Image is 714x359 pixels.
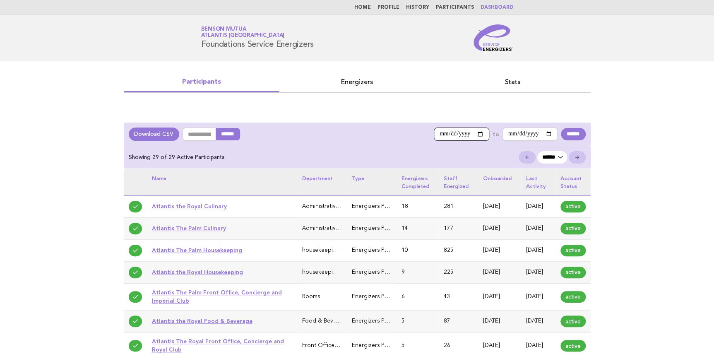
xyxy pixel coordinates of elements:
td: 6 [397,284,439,311]
a: Atlantis The Palm Housekeeping [152,247,242,253]
td: 87 [439,311,478,332]
td: [DATE] [478,239,521,261]
a: Atlantis The Palm Front Office, Concierge and Imperial Club [152,289,282,304]
span: Rooms [302,294,320,299]
th: Type [347,169,397,195]
td: 18 [397,195,439,217]
td: 825 [439,239,478,261]
img: Service Energizers [474,24,513,51]
a: Atlantis the Royal Food & Beverage [152,318,252,324]
td: [DATE] [478,311,521,332]
a: Home [354,5,371,10]
a: Participants [124,76,279,88]
td: 5 [397,311,439,332]
span: active [560,223,586,234]
a: Atlantis the Royal Culinary [152,203,227,210]
td: 281 [439,195,478,217]
td: [DATE] [521,239,555,261]
a: Stats [435,76,591,88]
td: 225 [439,262,478,284]
th: Last activity [521,169,555,195]
th: Onboarded [478,169,521,195]
span: active [560,201,586,212]
th: Account status [555,169,591,195]
td: 177 [439,217,478,239]
a: Participants [436,5,474,10]
label: to [493,130,499,138]
th: Department [297,169,347,195]
span: active [560,340,586,352]
a: History [406,5,429,10]
td: 10 [397,239,439,261]
span: Front Office, Concierge and Royal Club [302,343,407,348]
td: [DATE] [521,311,555,332]
span: active [560,291,586,303]
th: Name [147,169,297,195]
span: Energizers Participant [352,226,409,231]
span: housekeeping-laundry [302,270,361,275]
a: Energizers [279,76,435,88]
a: Atlantis The Palm Culinary [152,225,226,231]
a: Benson MutuaAtlantis [GEOGRAPHIC_DATA] [201,27,285,38]
td: [DATE] [521,217,555,239]
td: 43 [439,284,478,311]
td: [DATE] [521,195,555,217]
span: Administrative & General (Executive Office, HR, IT, Finance) [302,204,456,209]
span: Food & Beverage [302,318,349,324]
a: Download CSV [129,128,179,141]
td: [DATE] [521,284,555,311]
td: 14 [397,217,439,239]
td: [DATE] [478,217,521,239]
span: Administrative & General (Executive Office, HR, IT, Finance) [302,226,456,231]
span: Atlantis [GEOGRAPHIC_DATA] [201,33,285,39]
td: [DATE] [478,284,521,311]
span: Energizers Participant [352,318,409,324]
th: Staff energized [439,169,478,195]
a: Atlantis the Royal Housekeeping [152,269,243,275]
th: Energizers completed [397,169,439,195]
td: 9 [397,262,439,284]
td: [DATE] [478,262,521,284]
h1: Foundations Service Energizers [201,27,314,48]
span: active [560,316,586,327]
a: Profile [377,5,399,10]
p: Showing 29 of 29 Active Participants [129,154,225,161]
a: Dashboard [481,5,513,10]
span: Energizers Participant [352,270,409,275]
span: Energizers Participant [352,294,409,299]
td: [DATE] [521,262,555,284]
span: active [560,245,586,256]
span: housekeeping-laundry [302,248,361,253]
td: [DATE] [478,195,521,217]
span: Energizers Participant [352,204,409,209]
span: active [560,267,586,278]
span: Energizers Participant [352,248,409,253]
span: Energizers Participant [352,343,409,348]
a: Atlantis The Royal Front Office, Concierge and Royal Club [152,338,284,353]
